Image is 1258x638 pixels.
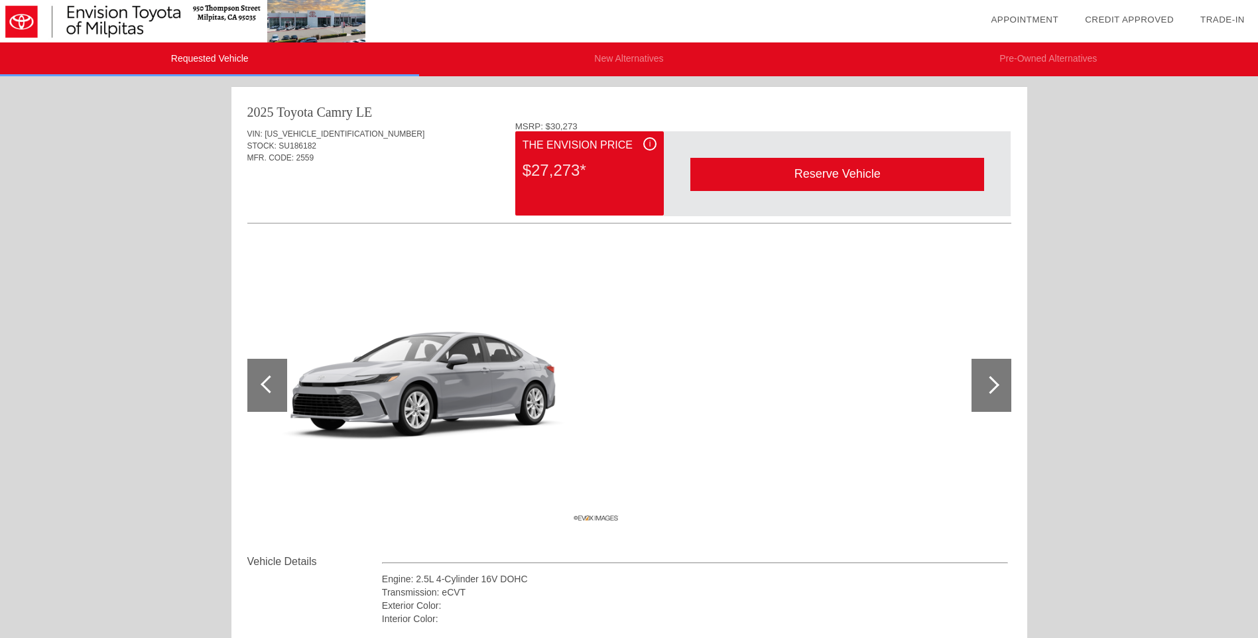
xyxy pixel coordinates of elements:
[382,612,1009,625] div: Interior Color:
[523,137,657,153] div: The Envision Price
[1200,15,1245,25] a: Trade-In
[382,586,1009,599] div: Transmission: eCVT
[247,153,294,162] span: MFR. CODE:
[356,103,372,121] div: LE
[991,15,1058,25] a: Appointment
[279,141,316,151] span: SU186182
[515,121,1011,131] div: MSRP: $30,273
[265,129,424,139] span: [US_VEHICLE_IDENTIFICATION_NUMBER]
[296,153,314,162] span: 2559
[247,103,353,121] div: 2025 Toyota Camry
[247,554,382,570] div: Vehicle Details
[247,184,1011,205] div: Quoted on [DATE] 12:01:49 PM
[690,158,984,190] div: Reserve Vehicle
[247,141,277,151] span: STOCK:
[523,153,657,188] div: $27,273*
[247,129,263,139] span: VIN:
[382,599,1009,612] div: Exterior Color:
[419,42,838,76] li: New Alternatives
[382,572,1009,586] div: Engine: 2.5L 4-Cylinder 16V DOHC
[839,42,1258,76] li: Pre-Owned Alternatives
[1085,15,1174,25] a: Credit Approved
[247,245,623,526] img: 60db9ec6442227a366f53acb753c0ffdd9fcc59f.png
[649,139,651,149] span: i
